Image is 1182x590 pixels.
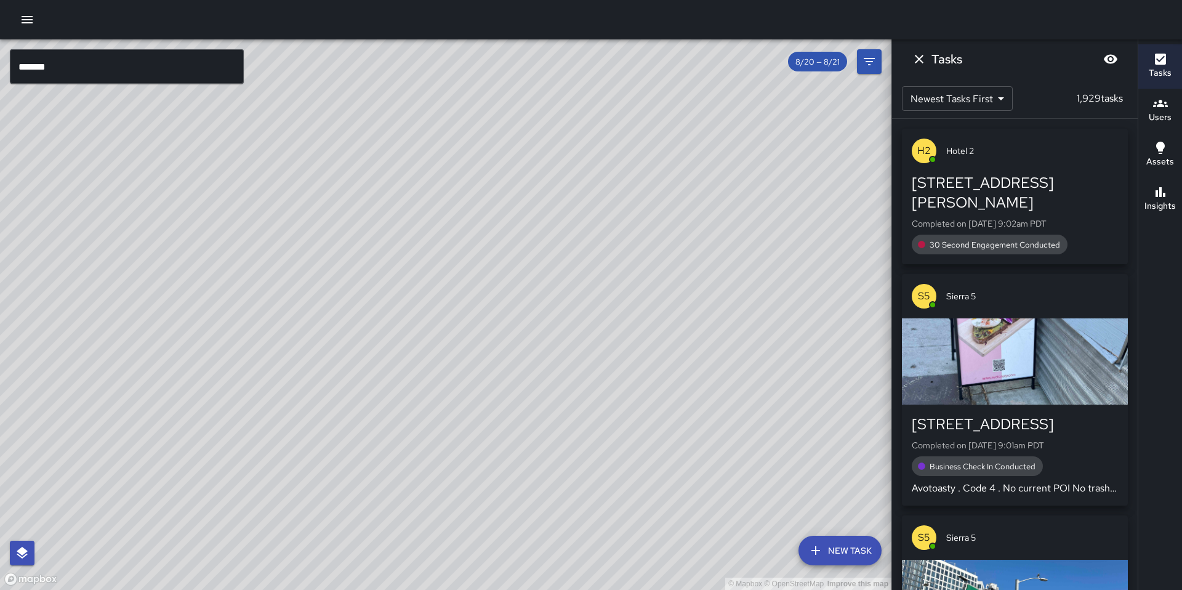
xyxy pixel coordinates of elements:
[902,274,1128,506] button: S5Sierra 5[STREET_ADDRESS]Completed on [DATE] 9:01am PDTBusiness Check In ConductedAvotoasty . Co...
[1138,133,1182,177] button: Assets
[788,57,847,67] span: 8/20 — 8/21
[912,481,1118,496] p: Avotoasty . Code 4 . No current POI No trash pick up needed . Everyone is in good spirits
[922,240,1067,250] span: 30 Second Engagement Conducted
[1138,177,1182,222] button: Insights
[912,217,1118,230] p: Completed on [DATE] 9:02am PDT
[1146,155,1174,169] h6: Assets
[1138,44,1182,89] button: Tasks
[798,536,882,565] button: New Task
[946,145,1118,157] span: Hotel 2
[912,439,1118,451] p: Completed on [DATE] 9:01am PDT
[857,49,882,74] button: Filters
[902,129,1128,264] button: H2Hotel 2[STREET_ADDRESS][PERSON_NAME]Completed on [DATE] 9:02am PDT30 Second Engagement Conducted
[1072,91,1128,106] p: 1,929 tasks
[918,289,930,304] p: S5
[1144,200,1176,213] h6: Insights
[946,531,1118,544] span: Sierra 5
[918,530,930,545] p: S5
[922,461,1043,472] span: Business Check In Conducted
[907,47,931,71] button: Dismiss
[917,143,931,158] p: H2
[1138,89,1182,133] button: Users
[1149,111,1172,124] h6: Users
[1098,47,1123,71] button: Blur
[912,414,1118,434] div: [STREET_ADDRESS]
[946,290,1118,302] span: Sierra 5
[931,49,962,69] h6: Tasks
[912,173,1118,212] div: [STREET_ADDRESS][PERSON_NAME]
[1149,67,1172,80] h6: Tasks
[902,86,1013,111] div: Newest Tasks First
